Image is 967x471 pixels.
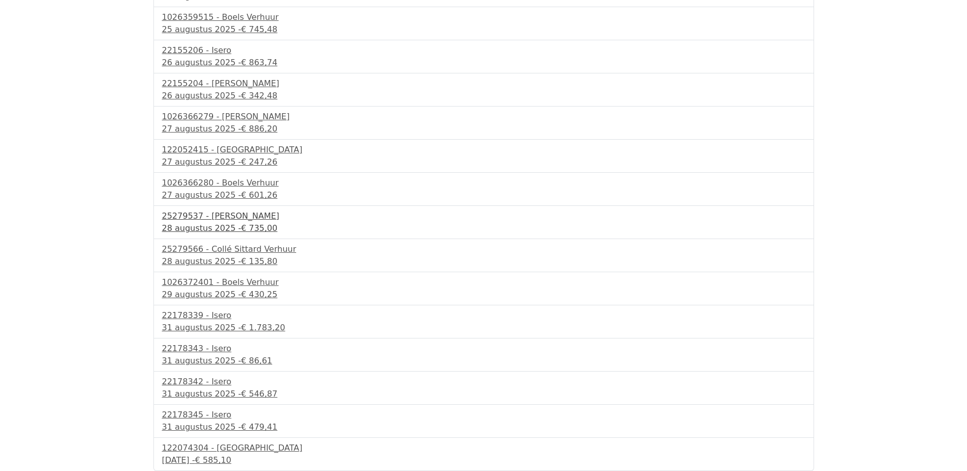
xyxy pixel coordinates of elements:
div: 31 augustus 2025 - [162,421,805,433]
div: 22178342 - Isero [162,376,805,388]
div: 31 augustus 2025 - [162,355,805,367]
a: 25279566 - Collé Sittard Verhuur28 augustus 2025 -€ 135,80 [162,243,805,268]
div: 27 augustus 2025 - [162,189,805,201]
div: 26 augustus 2025 - [162,57,805,69]
span: € 479,41 [241,422,277,432]
div: 25279537 - [PERSON_NAME] [162,210,805,222]
a: 25279537 - [PERSON_NAME]28 augustus 2025 -€ 735,00 [162,210,805,234]
div: 25 augustus 2025 - [162,23,805,36]
div: 122074304 - [GEOGRAPHIC_DATA] [162,442,805,454]
div: 31 augustus 2025 - [162,322,805,334]
div: 26 augustus 2025 - [162,90,805,102]
span: € 135,80 [241,256,277,266]
span: € 601,26 [241,190,277,200]
div: 1026372401 - Boels Verhuur [162,276,805,289]
div: 31 augustus 2025 - [162,388,805,400]
div: 29 augustus 2025 - [162,289,805,301]
span: € 342,48 [241,91,277,100]
div: 25279566 - Collé Sittard Verhuur [162,243,805,255]
a: 22178339 - Isero31 augustus 2025 -€ 1.783,20 [162,309,805,334]
span: € 585,10 [195,455,231,465]
span: € 86,61 [241,356,272,365]
span: € 1.783,20 [241,323,285,332]
a: 1026366279 - [PERSON_NAME]27 augustus 2025 -€ 886,20 [162,111,805,135]
div: 1026366280 - Boels Verhuur [162,177,805,189]
a: 1026359515 - Boels Verhuur25 augustus 2025 -€ 745,48 [162,11,805,36]
div: 1026366279 - [PERSON_NAME] [162,111,805,123]
div: 22178339 - Isero [162,309,805,322]
div: 27 augustus 2025 - [162,123,805,135]
div: 27 augustus 2025 - [162,156,805,168]
a: 1026366280 - Boels Verhuur27 augustus 2025 -€ 601,26 [162,177,805,201]
div: 22178343 - Isero [162,343,805,355]
span: € 886,20 [241,124,277,134]
a: 22178342 - Isero31 augustus 2025 -€ 546,87 [162,376,805,400]
div: 22155206 - Isero [162,44,805,57]
a: 22155206 - Isero26 augustus 2025 -€ 863,74 [162,44,805,69]
div: [DATE] - [162,454,805,466]
span: € 745,48 [241,24,277,34]
div: 1026359515 - Boels Verhuur [162,11,805,23]
a: 22178345 - Isero31 augustus 2025 -€ 479,41 [162,409,805,433]
span: € 247,26 [241,157,277,167]
div: 22155204 - [PERSON_NAME] [162,77,805,90]
div: 22178345 - Isero [162,409,805,421]
div: 122052415 - [GEOGRAPHIC_DATA] [162,144,805,156]
a: 122074304 - [GEOGRAPHIC_DATA][DATE] -€ 585,10 [162,442,805,466]
a: 1026372401 - Boels Verhuur29 augustus 2025 -€ 430,25 [162,276,805,301]
a: 22178343 - Isero31 augustus 2025 -€ 86,61 [162,343,805,367]
span: € 735,00 [241,223,277,233]
div: 28 augustus 2025 - [162,222,805,234]
a: 22155204 - [PERSON_NAME]26 augustus 2025 -€ 342,48 [162,77,805,102]
span: € 430,25 [241,290,277,299]
div: 28 augustus 2025 - [162,255,805,268]
span: € 863,74 [241,58,277,67]
a: 122052415 - [GEOGRAPHIC_DATA]27 augustus 2025 -€ 247,26 [162,144,805,168]
span: € 546,87 [241,389,277,399]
